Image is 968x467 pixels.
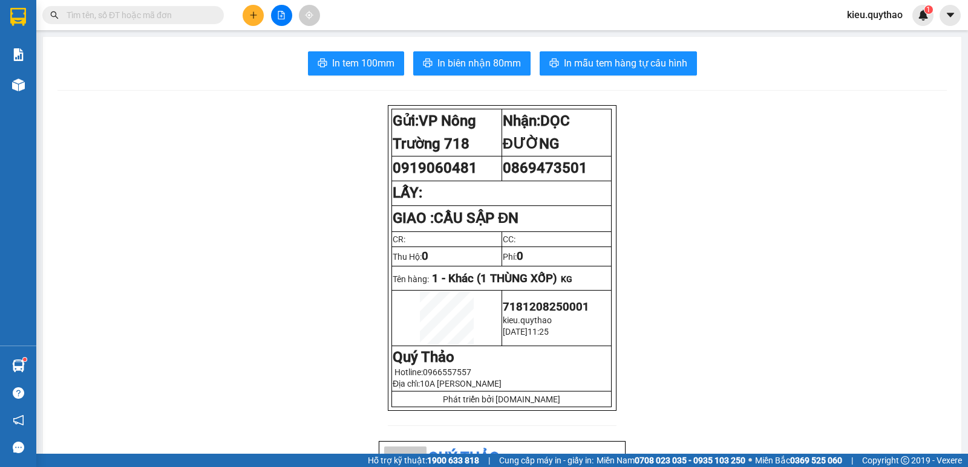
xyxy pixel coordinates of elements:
[432,272,557,285] span: 1 - Khác (1 THÙNG XỐP)
[318,58,327,69] span: printer
[392,391,612,407] td: Phát triển bởi [DOMAIN_NAME]
[755,454,842,467] span: Miền Bắc
[393,112,476,152] span: VP Nông Trường 718
[308,51,404,76] button: printerIn tem 100mm
[422,250,428,263] span: 0
[392,246,502,266] td: Thu Hộ:
[12,48,25,61] img: solution-icon
[299,5,320,26] button: aim
[635,456,745,465] strong: 0708 023 035 - 0935 103 250
[423,367,471,377] span: 0966557557
[837,7,912,22] span: kieu.quythao
[332,56,394,71] span: In tem 100mm
[503,315,552,325] span: kieu.quythao
[502,246,612,266] td: Phí:
[790,456,842,465] strong: 0369 525 060
[488,454,490,467] span: |
[393,112,476,152] strong: Gửi:
[249,11,258,19] span: plus
[420,379,502,388] span: 10A [PERSON_NAME]
[393,379,502,388] span: Địa chỉ:
[13,387,24,399] span: question-circle
[918,10,929,21] img: icon-new-feature
[12,359,25,372] img: warehouse-icon
[305,11,313,19] span: aim
[243,5,264,26] button: plus
[940,5,961,26] button: caret-down
[503,327,528,337] span: [DATE]
[564,56,687,71] span: In mẫu tem hàng tự cấu hình
[502,231,612,246] td: CC:
[368,454,479,467] span: Hỗ trợ kỹ thuật:
[503,112,570,152] span: DỌC ĐƯỜNG
[13,414,24,426] span: notification
[393,159,477,176] span: 0919060481
[10,8,26,26] img: logo-vxr
[427,456,479,465] strong: 1900 633 818
[423,58,433,69] span: printer
[12,79,25,91] img: warehouse-icon
[748,458,752,463] span: ⚪️
[901,456,909,465] span: copyright
[393,349,454,366] strong: Quý Thảo
[437,56,521,71] span: In biên nhận 80mm
[499,454,594,467] span: Cung cấp máy in - giấy in:
[271,5,292,26] button: file-add
[67,8,209,22] input: Tìm tên, số ĐT hoặc mã đơn
[394,367,471,377] span: Hotline:
[393,272,610,285] p: Tên hàng:
[503,159,587,176] span: 0869473501
[13,442,24,453] span: message
[50,11,59,19] span: search
[549,58,559,69] span: printer
[503,300,589,314] span: 7181208250001
[540,51,697,76] button: printerIn mẫu tem hàng tự cấu hình
[393,184,422,201] strong: LẤY:
[393,210,518,227] strong: GIAO :
[413,51,531,76] button: printerIn biên nhận 80mm
[528,327,549,337] span: 11:25
[851,454,853,467] span: |
[434,210,518,227] span: CẦU SẬP ĐN
[392,231,502,246] td: CR:
[23,358,27,361] sup: 1
[517,250,523,263] span: 0
[924,5,933,14] sup: 1
[945,10,956,21] span: caret-down
[561,274,572,284] span: KG
[277,11,286,19] span: file-add
[597,454,745,467] span: Miền Nam
[503,112,570,152] strong: Nhận:
[926,5,930,14] span: 1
